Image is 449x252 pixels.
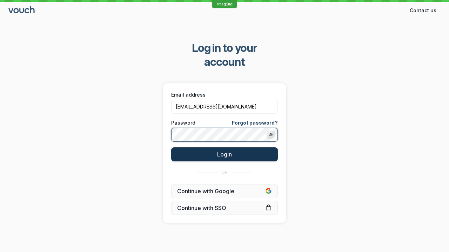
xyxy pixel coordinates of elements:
span: Log in to your account [172,41,277,69]
button: Show password [267,131,275,139]
span: Login [217,151,232,158]
button: Continue with Google [171,184,278,198]
a: Forgot password? [232,119,278,126]
button: Contact us [406,5,441,16]
span: Password [171,119,195,126]
span: Contact us [410,7,436,14]
button: Login [171,147,278,161]
a: Continue with SSO [171,201,278,215]
span: Email address [171,91,206,98]
span: Continue with Google [177,188,272,195]
span: Continue with SSO [177,204,272,211]
span: OR [221,170,228,175]
a: Go to sign in [8,8,36,14]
